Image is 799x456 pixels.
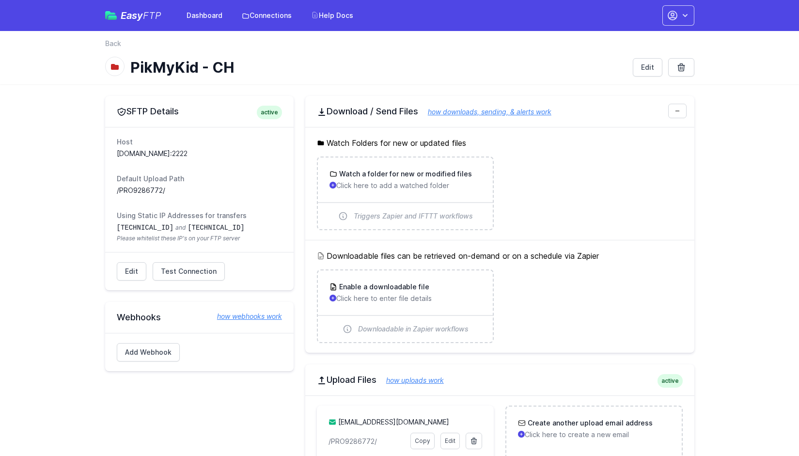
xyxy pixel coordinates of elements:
h2: Webhooks [117,312,282,323]
dd: [DOMAIN_NAME]:2222 [117,149,282,158]
span: Please whitelist these IP's on your FTP server [117,235,282,242]
a: EasyFTP [105,11,161,20]
p: /PRO9286772/ [329,437,405,446]
code: [TECHNICAL_ID] [188,224,245,232]
a: how downloads, sending, & alerts work [418,108,551,116]
p: Click here to add a watched folder [329,181,481,190]
h1: PikMyKid - CH [130,59,625,76]
dd: /PRO9286772/ [117,186,282,195]
span: active [658,374,683,388]
p: Click here to enter file details [329,294,481,303]
h3: Watch a folder for new or modified files [337,169,472,179]
a: [EMAIL_ADDRESS][DOMAIN_NAME] [338,418,449,426]
a: Edit [440,433,460,449]
a: how uploads work [376,376,444,384]
a: Back [105,39,121,48]
code: [TECHNICAL_ID] [117,224,174,232]
img: easyftp_logo.png [105,11,117,20]
a: Connections [236,7,298,24]
a: Create another upload email address Click here to create a new email [506,407,681,451]
span: and [175,224,186,231]
nav: Breadcrumb [105,39,694,54]
dt: Default Upload Path [117,174,282,184]
h5: Watch Folders for new or updated files [317,137,683,149]
span: Test Connection [161,267,217,276]
a: Test Connection [153,262,225,281]
p: Click here to create a new email [518,430,670,440]
h5: Downloadable files can be retrieved on-demand or on a schedule via Zapier [317,250,683,262]
a: Watch a folder for new or modified files Click here to add a watched folder Triggers Zapier and I... [318,157,493,229]
h2: SFTP Details [117,106,282,117]
span: FTP [143,10,161,21]
a: Copy [410,433,435,449]
a: how webhooks work [207,312,282,321]
a: Edit [633,58,662,77]
span: active [257,106,282,119]
h3: Enable a downloadable file [337,282,429,292]
a: Help Docs [305,7,359,24]
span: Triggers Zapier and IFTTT workflows [354,211,473,221]
a: Dashboard [181,7,228,24]
a: Edit [117,262,146,281]
h2: Upload Files [317,374,683,386]
h3: Create another upload email address [526,418,653,428]
span: Downloadable in Zapier workflows [358,324,469,334]
a: Enable a downloadable file Click here to enter file details Downloadable in Zapier workflows [318,270,493,342]
dt: Host [117,137,282,147]
a: Add Webhook [117,343,180,362]
dt: Using Static IP Addresses for transfers [117,211,282,220]
h2: Download / Send Files [317,106,683,117]
span: Easy [121,11,161,20]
